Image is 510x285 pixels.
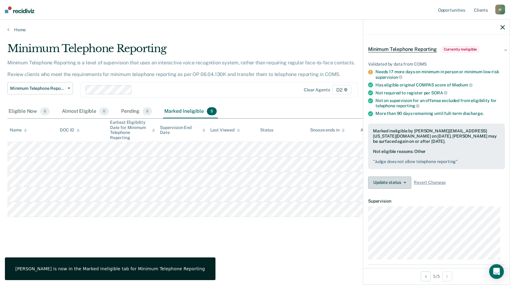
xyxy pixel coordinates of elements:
[163,105,218,118] div: Marked Ineligible
[373,159,500,164] pre: " Judge does not allow telephone reporting "
[373,149,500,164] div: Not eligible reasons: Other
[7,42,390,60] div: Minimum Telephone Reporting
[368,177,411,189] button: Update status
[373,128,500,144] div: Marked ineligible by [PERSON_NAME][EMAIL_ADDRESS][US_STATE][DOMAIN_NAME] on [DATE]. [PERSON_NAME]...
[5,6,34,13] img: Recidiviz
[463,111,484,116] span: discharge.
[7,60,355,77] p: Minimum Telephone Reporting is a level of supervision that uses an interactive voice recognition ...
[421,272,431,281] button: Previous Opportunity
[431,90,447,95] span: SORA
[495,5,505,14] div: M
[160,125,205,135] div: Supervision End Date
[375,111,505,116] div: More than 90 days remaining until full-term
[207,107,217,115] span: 5
[368,62,505,67] div: Validated by data from COMS
[363,268,510,284] div: 5 / 5
[332,85,352,95] span: D2
[375,90,505,96] div: Not required to register per
[396,103,420,108] span: reporting
[442,46,479,52] span: Currently ineligible
[10,86,65,91] span: Minimum Telephone Reporting
[60,127,79,133] div: DOC ID
[375,82,505,88] div: Has eligible original COMPAS score of
[110,120,155,140] div: Earliest Eligibility Date for Minimum Telephone Reporting
[414,180,446,185] span: Revert Changes
[210,127,240,133] div: Last Viewed
[7,27,503,32] a: Home
[310,127,345,133] div: Snooze ends in
[7,105,51,118] div: Eligible Now
[360,127,389,133] div: Assigned to
[489,264,504,279] div: Open Intercom Messenger
[15,266,205,272] div: [PERSON_NAME] is now in the Marked Ineligible tab for Minimum Telephone Reporting
[10,127,27,133] div: Name
[375,98,505,108] div: Not on supervision for an offense excluded from eligibility for telephone
[143,107,152,115] span: 0
[363,40,510,59] div: Minimum Telephone ReportingCurrently ineligible
[368,46,437,52] span: Minimum Telephone Reporting
[304,87,330,93] div: Clear agents
[375,69,505,80] div: Needs 17 more days on minimum in person or minimum low-risk supervision
[120,105,153,118] div: Pending
[61,105,110,118] div: Almost Eligible
[368,199,505,204] dt: Supervision
[452,82,473,87] span: Medium
[260,127,273,133] div: Status
[99,107,109,115] span: 0
[442,272,452,281] button: Next Opportunity
[40,107,50,115] span: 0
